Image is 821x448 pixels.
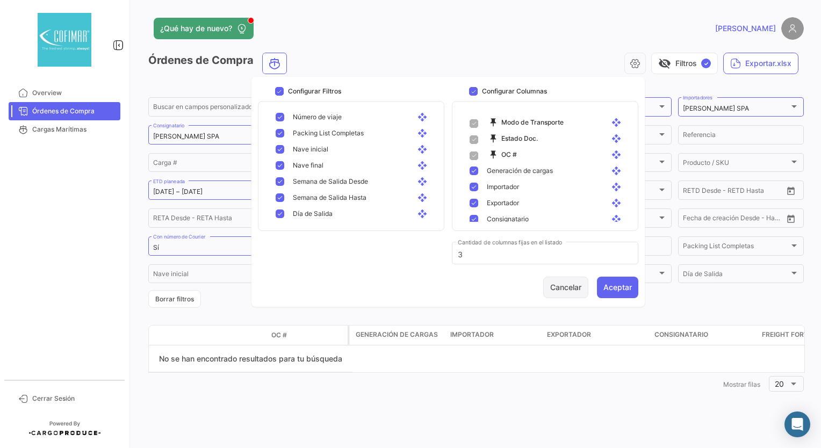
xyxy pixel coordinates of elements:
[683,272,789,279] span: Día de Salida
[153,272,260,279] span: Nave inicial
[182,188,229,196] input: Hasta
[417,193,430,203] mat-icon: open_with
[32,88,116,98] span: Overview
[654,330,708,339] span: Consignatario
[288,86,341,96] h3: Configurar Filtros
[153,188,174,196] input: Desde
[710,216,758,223] input: Hasta
[543,277,588,298] button: Cancelar
[701,59,711,68] span: ✓
[148,290,201,308] button: Borrar filtros
[417,161,430,170] mat-icon: open_with
[597,277,638,298] button: Aceptar
[450,330,494,339] span: Importador
[482,86,547,96] h3: Configurar Columnas
[417,112,430,122] mat-icon: open_with
[487,198,519,208] span: Exportador
[149,345,352,372] div: No se han encontrado resultados para tu búsqueda
[658,57,671,70] span: visibility_off
[710,188,758,196] input: Hasta
[781,17,804,40] img: placeholder-user.png
[32,125,116,134] span: Cargas Marítimas
[488,150,501,160] mat-icon: push_pin
[148,53,290,74] h3: Órdenes de Compra
[488,118,501,127] mat-icon: push_pin
[293,128,364,138] span: Packing List Completas
[715,23,776,34] span: [PERSON_NAME]
[783,183,799,199] button: Open calendar
[783,211,799,227] button: Open calendar
[487,214,529,224] span: Consignatario
[417,128,430,138] mat-icon: open_with
[611,182,624,192] mat-icon: open_with
[543,326,650,345] datatable-header-cell: Exportador
[153,243,159,251] mat-select-trigger: Sí
[723,53,798,74] button: Exportar.xlsx
[784,411,810,437] div: Abrir Intercom Messenger
[611,198,624,208] mat-icon: open_with
[197,331,267,339] datatable-header-cell: Estado Doc.
[417,144,430,154] mat-icon: open_with
[488,150,517,160] span: OC #
[611,214,624,224] mat-icon: open_with
[683,104,749,112] mat-select-trigger: [PERSON_NAME] SPA
[153,216,172,223] input: Desde
[650,326,758,345] datatable-header-cell: Consignatario
[488,118,564,127] span: Modo de Transporte
[293,177,368,186] span: Semana de Salida Desde
[180,216,228,223] input: Hasta
[651,53,718,74] button: visibility_offFiltros✓
[32,106,116,116] span: Órdenes de Compra
[170,331,197,339] datatable-header-cell: Modo de Transporte
[349,326,446,345] datatable-header-cell: Generación de cargas
[446,326,543,345] datatable-header-cell: Importador
[683,216,702,223] input: Desde
[683,161,789,168] span: Producto / SKU
[417,177,430,186] mat-icon: open_with
[775,379,784,388] span: 20
[611,118,624,127] mat-icon: open_with
[153,132,219,140] mat-select-trigger: [PERSON_NAME] SPA
[293,209,333,219] span: Día de Salida
[611,134,624,143] mat-icon: open_with
[263,53,286,74] button: Ocean
[487,182,519,192] span: Importador
[160,23,232,34] span: ¿Qué hay de nuevo?
[293,193,366,203] span: Semana de Salida Hasta
[488,134,501,143] mat-icon: push_pin
[611,166,624,176] mat-icon: open_with
[723,380,760,388] span: Mostrar filas
[547,330,591,339] span: Exportador
[611,150,624,160] mat-icon: open_with
[487,166,553,176] span: Generación de cargas
[683,244,789,251] span: Packing List Completas
[683,188,702,196] input: Desde
[488,134,538,143] span: Estado Doc.
[356,330,438,339] span: Generación de cargas
[38,13,91,67] img: dddaabaa-7948-40ed-83b9-87789787af52.jpeg
[267,326,348,344] datatable-header-cell: OC #
[293,144,328,154] span: Nave inicial
[9,102,120,120] a: Órdenes de Compra
[9,120,120,139] a: Cargas Marítimas
[32,394,116,403] span: Cerrar Sesión
[176,188,179,196] span: –
[154,18,254,39] button: ¿Qué hay de nuevo?
[271,330,287,340] span: OC #
[9,84,120,102] a: Overview
[293,161,323,170] span: Nave final
[293,112,342,122] span: Número de viaje
[417,209,430,219] mat-icon: open_with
